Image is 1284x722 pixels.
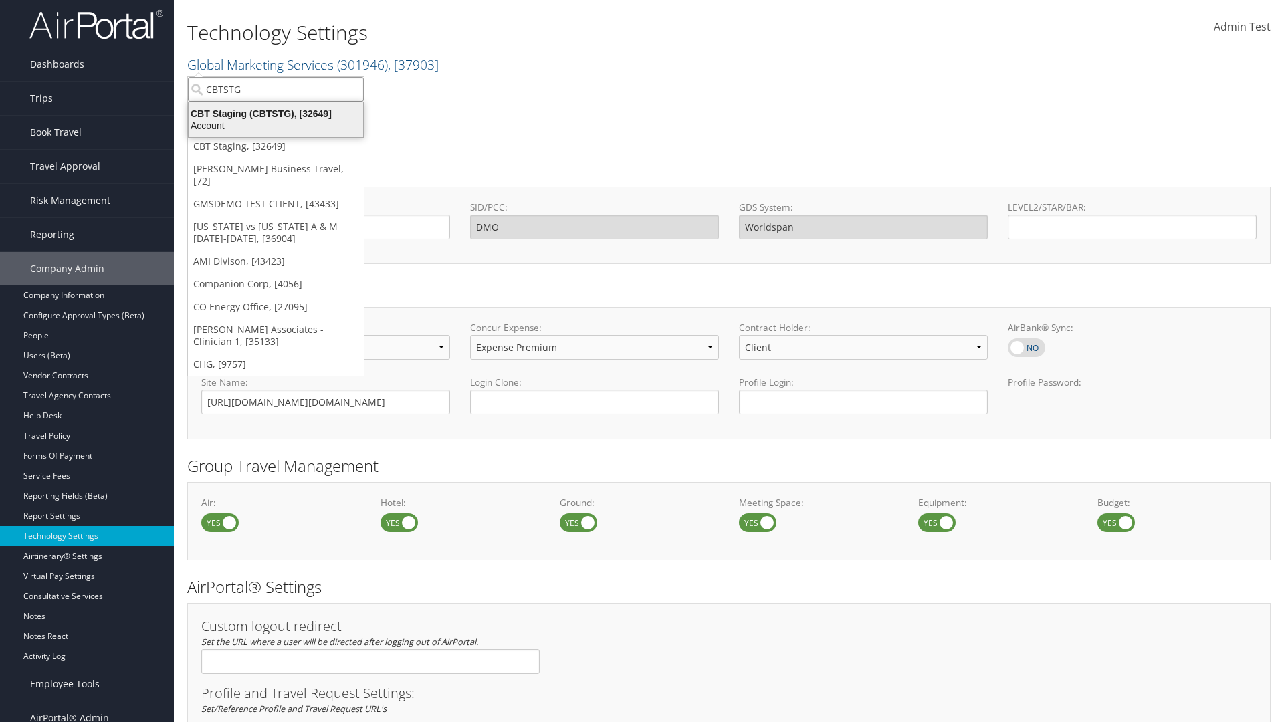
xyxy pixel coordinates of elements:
[1214,7,1271,48] a: Admin Test
[181,108,371,120] div: CBT Staging (CBTSTG), [32649]
[187,159,1261,182] h2: GDS
[187,455,1271,477] h2: Group Travel Management
[30,218,74,251] span: Reporting
[188,193,364,215] a: GMSDEMO TEST CLIENT, [43433]
[201,703,387,715] em: Set/Reference Profile and Travel Request URL's
[470,321,719,334] label: Concur Expense:
[30,82,53,115] span: Trips
[1008,321,1257,334] label: AirBank® Sync:
[739,376,988,414] label: Profile Login:
[1008,376,1257,414] label: Profile Password:
[30,252,104,285] span: Company Admin
[188,215,364,250] a: [US_STATE] vs [US_STATE] A & M [DATE]-[DATE], [36904]
[388,55,439,74] span: , [ 37903 ]
[560,496,719,509] label: Ground:
[1097,496,1257,509] label: Budget:
[739,321,988,334] label: Contract Holder:
[30,150,100,183] span: Travel Approval
[201,496,360,509] label: Air:
[739,201,988,214] label: GDS System:
[30,184,110,217] span: Risk Management
[187,279,1271,302] h2: Online Booking Tool
[188,135,364,158] a: CBT Staging, [32649]
[337,55,388,74] span: ( 301946 )
[187,576,1271,598] h2: AirPortal® Settings
[30,116,82,149] span: Book Travel
[1214,19,1271,34] span: Admin Test
[739,496,898,509] label: Meeting Space:
[181,120,371,132] div: Account
[187,55,439,74] a: Global Marketing Services
[30,667,100,701] span: Employee Tools
[470,201,719,214] label: SID/PCC:
[1008,201,1257,214] label: LEVEL2/STAR/BAR:
[188,318,364,353] a: [PERSON_NAME] Associates - Clinician 1, [35133]
[188,158,364,193] a: [PERSON_NAME] Business Travel, [72]
[188,273,364,295] a: Companion Corp, [4056]
[188,250,364,273] a: AMI Divison, [43423]
[1008,338,1045,357] label: AirBank® Sync
[470,376,719,389] label: Login Clone:
[201,687,1257,700] h3: Profile and Travel Request Settings:
[29,9,163,40] img: airportal-logo.png
[201,620,540,633] h3: Custom logout redirect
[188,77,364,102] input: Search Accounts
[739,390,988,414] input: Profile Login:
[188,295,364,318] a: CO Energy Office, [27095]
[187,19,909,47] h1: Technology Settings
[918,496,1077,509] label: Equipment:
[201,636,478,648] em: Set the URL where a user will be directed after logging out of AirPortal.
[201,376,450,389] label: Site Name:
[188,353,364,376] a: CHG, [9757]
[30,47,84,81] span: Dashboards
[381,496,540,509] label: Hotel:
